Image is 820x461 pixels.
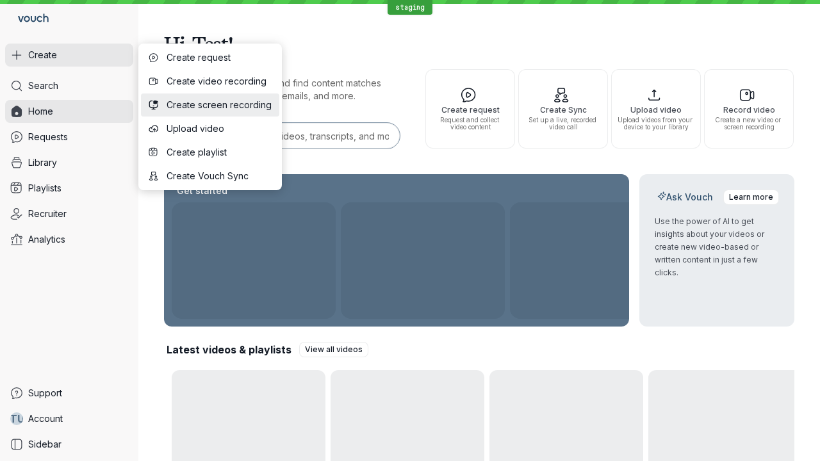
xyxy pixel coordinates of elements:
span: Requests [28,131,68,143]
button: Create screen recording [141,93,279,117]
span: Request and collect video content [431,117,509,131]
span: Create a new video or screen recording [710,117,788,131]
button: Create request [141,46,279,69]
span: T [10,412,17,425]
span: View all videos [305,343,363,356]
button: Create requestRequest and collect video content [425,69,515,149]
span: Create request [167,51,272,64]
button: Create [5,44,133,67]
a: Home [5,100,133,123]
span: Playlists [28,182,61,195]
span: Account [28,412,63,425]
a: Go to homepage [5,5,54,33]
span: Learn more [729,191,773,204]
a: Recruiter [5,202,133,225]
h2: Latest videos & playlists [167,343,291,357]
button: Upload videoUpload videos from your device to your library [611,69,701,149]
span: Library [28,156,57,169]
button: Upload video [141,117,279,140]
span: Support [28,387,62,400]
span: U [17,412,24,425]
span: Upload video [167,122,272,135]
a: Requests [5,125,133,149]
span: Upload videos from your device to your library [617,117,695,131]
h2: Ask Vouch [655,191,716,204]
span: Analytics [28,233,65,246]
span: Create [28,49,57,61]
a: Support [5,382,133,405]
a: Sidebar [5,433,133,456]
button: Create Vouch Sync [141,165,279,188]
p: Search for any keywords and find content matches through transcriptions, user emails, and more. [164,77,402,102]
a: Analytics [5,228,133,251]
a: Playlists [5,177,133,200]
span: Create request [431,106,509,114]
span: Create screen recording [167,99,272,111]
button: Create playlist [141,141,279,164]
button: Create SyncSet up a live, recorded video call [518,69,608,149]
a: Search [5,74,133,97]
a: View all videos [299,342,368,357]
a: Library [5,151,133,174]
span: Upload video [617,106,695,114]
p: Use the power of AI to get insights about your videos or create new video-based or written conten... [655,215,779,279]
span: Record video [710,106,788,114]
h2: Get started [174,184,230,197]
span: Create Sync [524,106,602,114]
span: Create playlist [167,146,272,159]
span: Create Vouch Sync [167,170,272,182]
button: Create video recording [141,70,279,93]
span: Recruiter [28,207,67,220]
span: Create video recording [167,75,272,88]
button: Record videoCreate a new video or screen recording [704,69,794,149]
a: Learn more [723,190,779,205]
span: Home [28,105,53,118]
a: TUAccount [5,407,133,430]
span: Sidebar [28,438,61,451]
h1: Hi, Test! [164,26,794,61]
span: Set up a live, recorded video call [524,117,602,131]
span: Search [28,79,58,92]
